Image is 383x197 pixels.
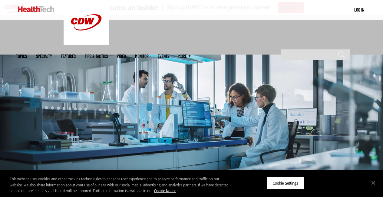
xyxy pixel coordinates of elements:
span: More [178,54,191,58]
button: Close [367,176,380,189]
span: Specialty [36,54,52,58]
a: Events [158,54,169,58]
a: Log in [354,7,364,12]
img: Home [18,6,54,12]
a: More information about your privacy [154,188,176,193]
a: CDW [64,40,109,46]
div: This website uses cookies and other tracking technologies to enhance user experience and to analy... [10,176,230,194]
a: Tips & Tactics [85,54,108,58]
a: MonITor [135,54,149,58]
span: Topics [16,54,27,58]
button: Cookie Settings [266,177,304,189]
a: Features [61,54,76,58]
div: User menu [354,7,364,13]
a: Video [117,54,126,58]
